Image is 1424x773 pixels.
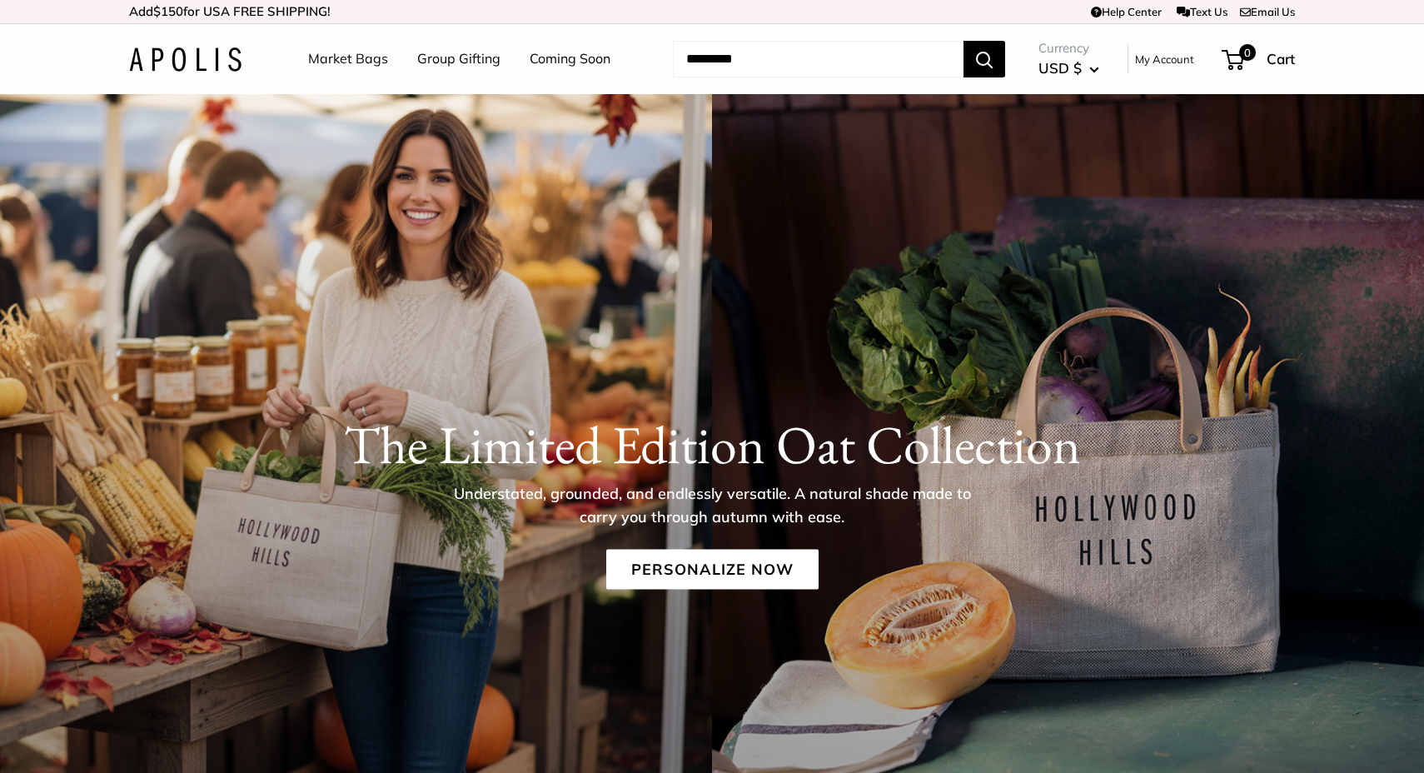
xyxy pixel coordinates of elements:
a: 0 Cart [1223,46,1295,72]
a: Help Center [1091,5,1162,18]
a: Email Us [1240,5,1295,18]
a: Coming Soon [530,47,610,72]
span: USD $ [1038,59,1082,77]
button: Search [963,41,1005,77]
h1: The Limited Edition Oat Collection [129,412,1295,476]
a: Text Us [1177,5,1227,18]
a: My Account [1135,49,1194,69]
a: Market Bags [308,47,388,72]
span: $150 [153,3,183,19]
span: 0 [1239,44,1256,61]
p: Understated, grounded, and endlessly versatile. A natural shade made to carry you through autumn ... [441,481,983,528]
span: Cart [1267,50,1295,67]
input: Search... [673,41,963,77]
button: USD $ [1038,55,1099,82]
img: Apolis [129,47,241,72]
a: Personalize Now [606,549,819,589]
span: Currency [1038,37,1099,60]
a: Group Gifting [417,47,500,72]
